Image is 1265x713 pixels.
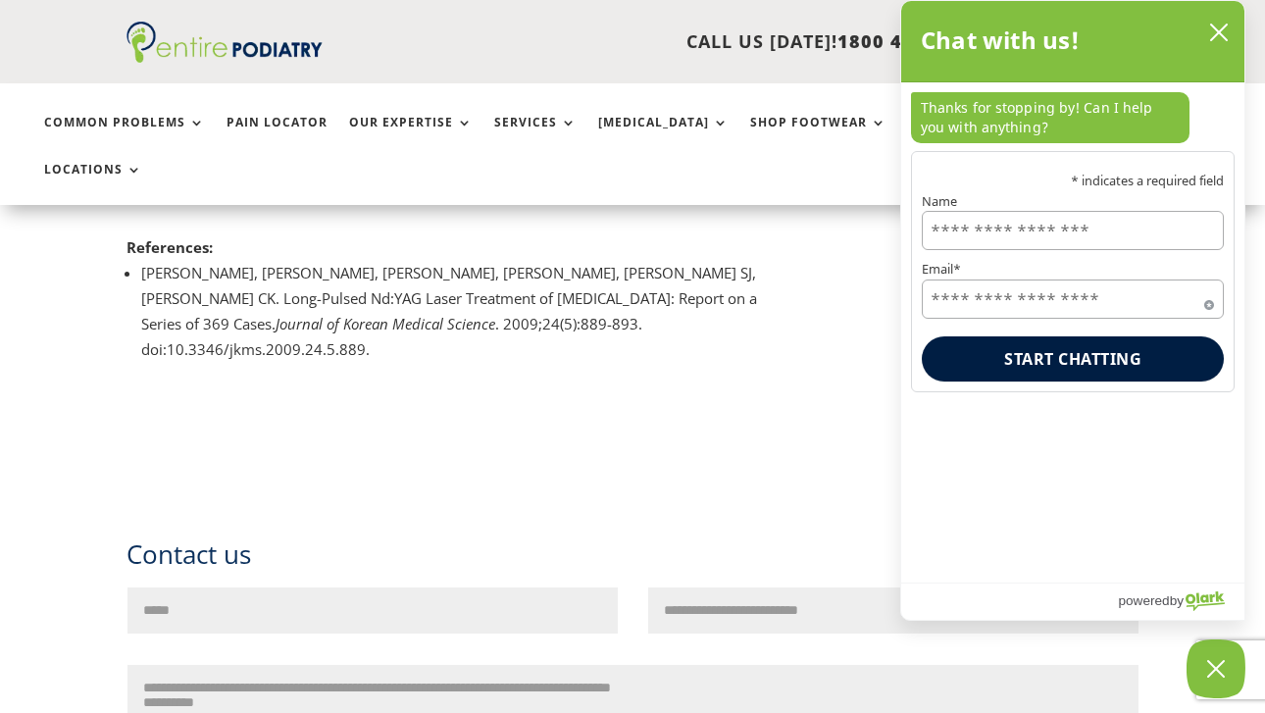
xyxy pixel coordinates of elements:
p: CALL US [DATE]! [354,29,977,55]
a: Powered by Olark [1118,584,1244,620]
strong: References: [126,237,213,257]
input: Name [922,211,1224,250]
a: Entire Podiatry [126,47,323,67]
em: Journal of Korean Medical Science [276,314,495,333]
li: [PERSON_NAME], [PERSON_NAME], [PERSON_NAME], [PERSON_NAME], [PERSON_NAME] SJ, [PERSON_NAME] CK. L... [141,260,783,362]
button: Start chatting [922,336,1224,382]
p: * indicates a required field [922,175,1224,187]
label: Name [922,195,1224,208]
label: Email* [922,263,1224,276]
a: Our Expertise [349,116,473,158]
h2: Chat with us! [921,21,1081,60]
h3: Contact us [126,536,1138,587]
span: Required field [1204,296,1214,306]
img: logo (1) [126,22,323,63]
span: 1800 4 ENTIRE [837,29,977,53]
a: Locations [44,163,142,205]
a: Pain Locator [227,116,328,158]
input: Email [922,280,1224,319]
span: by [1170,588,1184,613]
a: Services [494,116,577,158]
span: powered [1118,588,1169,613]
a: [MEDICAL_DATA] [598,116,729,158]
div: chat [901,82,1244,151]
a: Common Problems [44,116,205,158]
a: Shop Footwear [750,116,886,158]
p: Thanks for stopping by! Can I help you with anything? [911,92,1189,143]
button: close chatbox [1203,18,1235,47]
button: Close Chatbox [1187,639,1245,698]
